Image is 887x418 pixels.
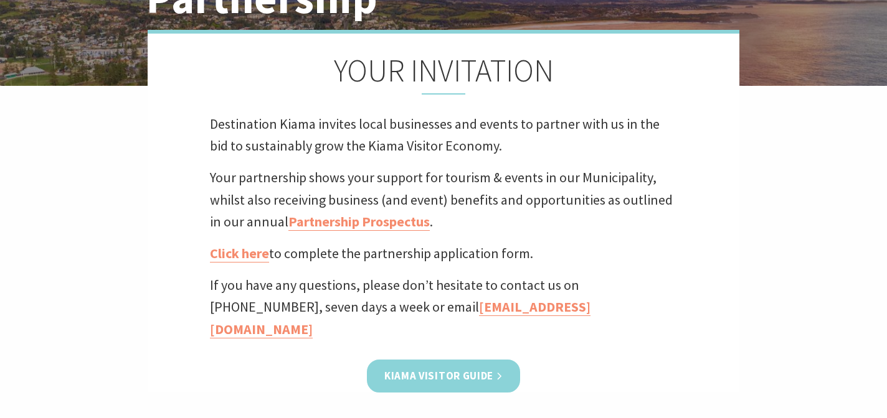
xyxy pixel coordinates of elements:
a: Click here [210,244,269,262]
p: If you have any questions, please don’t hesitate to contact us on [PHONE_NUMBER], seven days a we... [210,274,677,340]
h2: YOUR INVITATION [210,52,677,95]
p: to complete the partnership application form. [210,243,677,264]
p: Your partnership shows your support for tourism & events in our Municipality, whilst also receivi... [210,167,677,233]
a: Partnership Prospectus [288,213,430,231]
a: [EMAIL_ADDRESS][DOMAIN_NAME] [210,298,591,338]
a: Kiama Visitor Guide [367,360,520,392]
p: Destination Kiama invites local businesses and events to partner with us in the bid to sustainabl... [210,113,677,157]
